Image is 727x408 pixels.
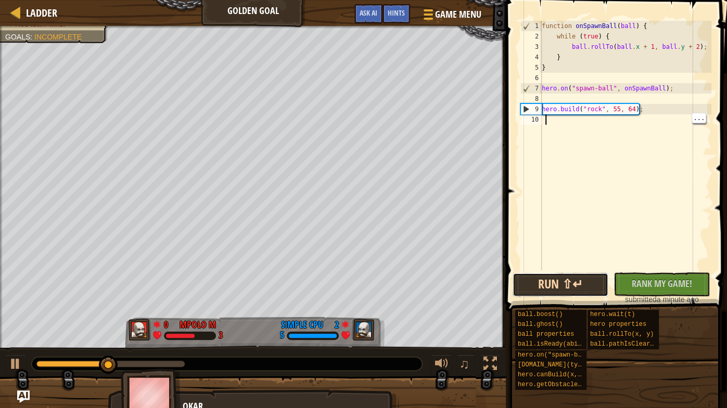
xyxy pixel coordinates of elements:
[415,4,488,29] button: Game Menu
[520,73,542,83] div: 6
[457,354,475,376] button: ♫
[281,318,323,332] div: Simple CPU
[219,331,223,340] div: 3
[21,6,57,20] a: Ladder
[513,273,609,297] button: Run ⇧↵
[625,295,657,304] span: submitted
[520,31,542,42] div: 2
[590,340,672,348] span: ball.pathIsClear(x, y)
[354,4,382,23] button: Ask AI
[521,21,542,31] div: 1
[164,318,174,327] div: 0
[5,33,30,41] span: Goals
[518,351,608,359] span: hero.on("spawn-ball", f)
[520,52,542,62] div: 4
[520,62,542,73] div: 5
[459,356,469,372] span: ♫
[590,311,635,318] span: hero.wait(t)
[435,8,481,21] span: Game Menu
[614,272,710,296] button: Rank My Game!
[520,42,542,52] div: 3
[480,354,501,376] button: Toggle fullscreen
[34,33,82,41] span: Incomplete
[17,390,30,403] button: Ask AI
[328,318,339,327] div: 2
[518,331,574,338] span: ball properties
[520,94,542,104] div: 8
[431,354,452,376] button: Adjust volume
[280,331,284,340] div: 5
[352,319,375,340] img: thang_avatar_frame.png
[360,8,377,18] span: Ask AI
[26,6,57,20] span: Ladder
[518,381,608,388] span: hero.getObstacleAt(x, y)
[590,321,646,328] span: hero properties
[520,114,542,125] div: 10
[129,319,151,340] img: thang_avatar_frame.png
[521,104,542,114] div: 9
[521,83,542,94] div: 7
[518,311,563,318] span: ball.boost()
[590,331,654,338] span: ball.rollTo(x, y)
[518,371,589,378] span: hero.canBuild(x, y)
[632,277,692,290] span: Rank My Game!
[30,33,34,41] span: :
[619,294,705,305] div: a minute ago
[388,8,405,18] span: Hints
[518,340,596,348] span: ball.isReady(ability)
[692,113,706,123] span: ...
[518,321,563,328] span: ball.ghost()
[5,354,26,376] button: Ctrl + P: Play
[180,318,216,332] div: Mpolo M
[518,361,611,368] span: [DOMAIN_NAME](type, x, y)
